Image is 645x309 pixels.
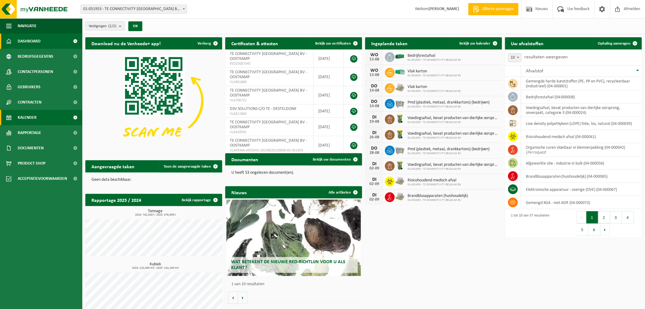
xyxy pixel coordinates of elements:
[164,165,211,169] span: Toon de aangevraagde taken
[80,5,187,14] span: 01-051953 - TE CONNECTIVITY BELGIUM BV - OOSTKAMP
[395,191,405,202] img: LP-PA-00000-WDN-11
[314,136,344,154] td: [DATE]
[89,22,116,31] span: Vestigingen
[88,267,222,270] span: 2024: 210,460 m3 - 2025: 124,160 m3
[314,104,344,118] td: [DATE]
[108,24,116,28] count: (2/2)
[91,178,216,182] p: Geen data beschikbaar.
[408,167,499,171] span: 01-051953 - TE CONNECTIVITY BELGIUM BV
[368,162,380,166] div: DI
[231,282,359,286] p: 1 van 10 resultaten
[600,224,610,236] button: Next
[408,131,499,136] span: Voedingsafval, bevat producten van dierlijke oorsprong, onverpakt, categorie 3
[230,130,309,135] span: VLA610501
[368,57,380,62] div: 13-08
[368,151,380,155] div: 28-08
[589,224,600,236] button: 6
[18,125,41,140] span: Rapportage
[85,21,125,31] button: Vestigingen(2/2)
[408,69,461,74] span: Vlak karton
[315,42,351,45] span: Bekijk uw certificaten
[231,171,356,175] p: U heeft 53 ongelezen document(en).
[228,292,238,304] button: Vorige
[313,158,351,162] span: Bekijk uw documenten
[85,194,147,206] h2: Rapportage 2025 / 2024
[18,49,53,64] span: Bedrijfsgegevens
[508,211,550,236] div: 1 tot 10 van 57 resultaten
[85,49,222,152] img: Download de VHEPlus App
[230,61,309,66] span: RED25007345
[368,89,380,93] div: 14-08
[521,170,642,183] td: brandblusapparaten (huishoudelijk) (04-000065)
[521,183,642,196] td: elektronische apparatuur - overige (OVE) (04-000067)
[368,68,380,73] div: WO
[525,55,568,60] label: resultaten weergeven
[225,153,264,165] h2: Documenten
[408,147,490,152] span: Pmd (plastiek, metaal, drankkartons) (bedrijven)
[18,64,53,79] span: Contactpersonen
[368,53,380,57] div: WO
[526,69,543,74] span: Afvalstof
[85,160,141,172] h2: Aangevraagde taken
[598,211,610,224] button: 2
[310,37,362,49] a: Bekijk uw certificaten
[395,98,405,108] img: WB-2500-GAL-GY-01
[368,193,380,198] div: DI
[368,177,380,182] div: DI
[88,209,222,216] h3: Tonnage
[454,37,501,49] a: Bekijk uw kalender
[81,5,187,13] span: 01-051953 - TE CONNECTIVITY BELGIUM BV - OOSTKAMP
[429,7,459,11] strong: [PERSON_NAME]
[521,104,642,117] td: voedingsafval, bevat producten van dierlijke oorsprong, onverpakt, categorie 3 (04-000024)
[159,160,222,173] a: Toon de aangevraagde taken
[395,82,405,93] img: LP-PA-00000-WDN-11
[368,130,380,135] div: DI
[230,80,309,85] span: VLA901880
[408,105,490,109] span: 01-051953 - TE CONNECTIVITY BELGIUM BV
[577,224,589,236] button: 5
[521,117,642,130] td: low density polyethyleen (LDPE) folie, los, naturel (04-000039)
[230,107,296,111] span: DSV SOLUTIONS C/O TE - DESTELDONK
[459,42,491,45] span: Bekijk uw kalender
[408,183,461,187] span: 01-051953 - TE CONNECTIVITY BELGIUM BV
[230,88,307,98] span: TE CONNECTIVITY [GEOGRAPHIC_DATA] BV - OOSTKAMP
[395,69,405,75] img: HK-XP-30-GN-00
[225,37,284,49] h2: Certificaten & attesten
[521,130,642,143] td: risicohoudend medisch afval (04-000041)
[18,110,37,125] span: Kalender
[521,143,642,157] td: organische zuren vloeibaar in kleinverpakking (04-000042) |
[368,115,380,120] div: DI
[368,166,380,171] div: 02-09
[521,77,642,90] td: gemengde harde kunststoffen (PE, PP en PVC), recycleerbaar (industrieel) (04-000001)
[368,84,380,89] div: DO
[505,37,550,49] h2: Uw afvalstoffen
[324,186,362,198] a: Alle artikelen
[610,211,622,224] button: 3
[593,37,641,49] a: Ophaling aanvragen
[508,53,521,62] span: 10
[598,42,631,45] span: Ophaling aanvragen
[238,292,248,304] button: Volgende
[225,186,253,198] h2: Nieuws
[368,120,380,124] div: 19-08
[577,211,586,224] button: Previous
[481,6,515,12] span: Offerte aanvragen
[368,146,380,151] div: DO
[193,37,222,49] button: Verberg
[395,129,405,140] img: WB-0140-HPE-GN-50
[408,152,490,155] span: 01-051953 - TE CONNECTIVITY BELGIUM BV
[408,74,461,78] span: 01-051953 - TE CONNECTIVITY BELGIUM BV
[230,148,309,153] span: VLAREMA-ARCHIVE-20130628120050-01-051953
[230,138,307,148] span: TE CONNECTIVITY [GEOGRAPHIC_DATA] BV - OOSTKAMP
[231,260,345,270] span: Wat betekent de nieuwe RED-richtlijn voor u als klant?
[368,104,380,108] div: 14-08
[408,136,499,140] span: 01-051953 - TE CONNECTIVITY BELGIUM BV
[586,211,598,224] button: 1
[85,37,167,49] h2: Download nu de Vanheede+ app!
[408,89,461,93] span: 01-051953 - TE CONNECTIVITY BELGIUM BV
[18,140,44,156] span: Documenten
[314,49,344,68] td: [DATE]
[198,42,211,45] span: Verberg
[408,162,499,167] span: Voedingsafval, bevat producten van dierlijke oorsprong, onverpakt, categorie 3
